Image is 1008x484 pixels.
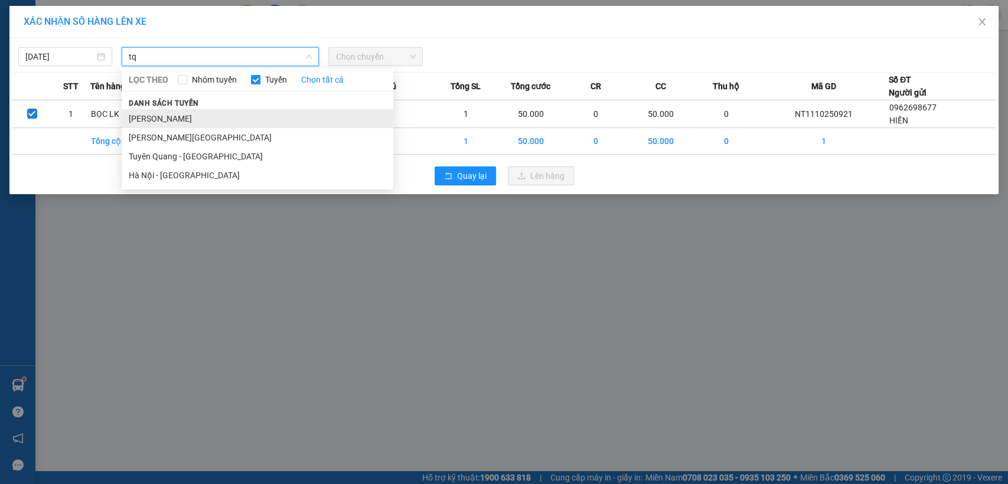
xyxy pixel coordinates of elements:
[110,29,494,44] li: 271 - [PERSON_NAME] - [GEOGRAPHIC_DATA] - [GEOGRAPHIC_DATA]
[450,80,480,93] span: Tổng SL
[758,100,889,128] td: NT1110250921
[435,166,496,185] button: rollbackQuay lại
[693,100,758,128] td: 0
[498,100,563,128] td: 50.000
[305,53,312,60] span: down
[889,73,927,99] div: Số ĐT Người gửi
[368,100,433,128] td: ---
[15,15,103,74] img: logo.jpg
[260,73,292,86] span: Tuyến
[508,166,574,185] button: uploadLên hàng
[122,128,393,147] li: [PERSON_NAME][GEOGRAPHIC_DATA]
[457,169,487,182] span: Quay lại
[628,128,693,155] td: 50.000
[433,100,498,128] td: 1
[511,80,550,93] span: Tổng cước
[15,80,206,100] b: GỬI : VP [PERSON_NAME]
[122,98,206,109] span: Danh sách tuyến
[498,128,563,155] td: 50.000
[90,128,155,155] td: Tổng cộng
[977,17,987,27] span: close
[590,80,601,93] span: CR
[25,50,94,63] input: 11/10/2025
[712,80,739,93] span: Thu hộ
[90,80,125,93] span: Tên hàng
[122,109,393,128] li: [PERSON_NAME]
[122,147,393,166] li: Tuyên Quang - [GEOGRAPHIC_DATA]
[965,6,999,39] button: Close
[758,128,889,155] td: 1
[889,116,908,125] span: HIỀN
[24,16,146,27] span: XÁC NHẬN SỐ HÀNG LÊN XE
[889,103,937,112] span: 0962698677
[63,80,79,93] span: STT
[693,128,758,155] td: 0
[335,48,415,66] span: Chọn chuyến
[187,73,242,86] span: Nhóm tuyến
[655,80,666,93] span: CC
[129,73,168,86] span: LỌC THEO
[301,73,344,86] a: Chọn tất cả
[90,100,155,128] td: BỌC LK
[811,80,836,93] span: Mã GD
[563,100,628,128] td: 0
[51,100,90,128] td: 1
[122,166,393,185] li: Hà Nội - [GEOGRAPHIC_DATA]
[444,172,452,181] span: rollback
[433,128,498,155] td: 1
[563,128,628,155] td: 0
[628,100,693,128] td: 50.000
